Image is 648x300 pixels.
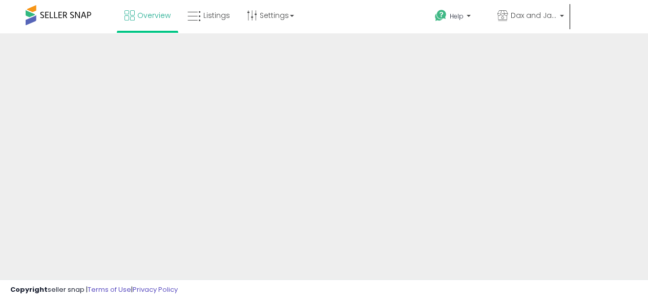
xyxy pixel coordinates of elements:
[10,285,48,294] strong: Copyright
[427,2,488,33] a: Help
[203,10,230,21] span: Listings
[434,9,447,22] i: Get Help
[511,10,557,21] span: Dax and Jade Co.
[133,285,178,294] a: Privacy Policy
[88,285,131,294] a: Terms of Use
[450,12,464,21] span: Help
[10,285,178,295] div: seller snap | |
[137,10,171,21] span: Overview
